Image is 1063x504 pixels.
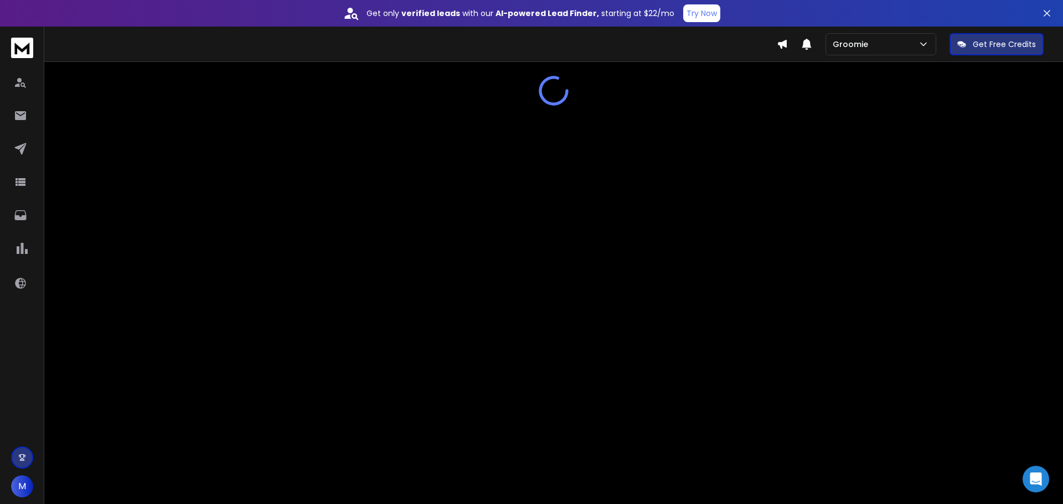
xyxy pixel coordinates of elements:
[11,38,33,58] img: logo
[367,8,674,19] p: Get only with our starting at $22/mo
[683,4,720,22] button: Try Now
[496,8,599,19] strong: AI-powered Lead Finder,
[833,39,873,50] p: Groomie
[1023,466,1049,492] div: Open Intercom Messenger
[973,39,1036,50] p: Get Free Credits
[401,8,460,19] strong: verified leads
[950,33,1044,55] button: Get Free Credits
[11,475,33,497] button: M
[687,8,717,19] p: Try Now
